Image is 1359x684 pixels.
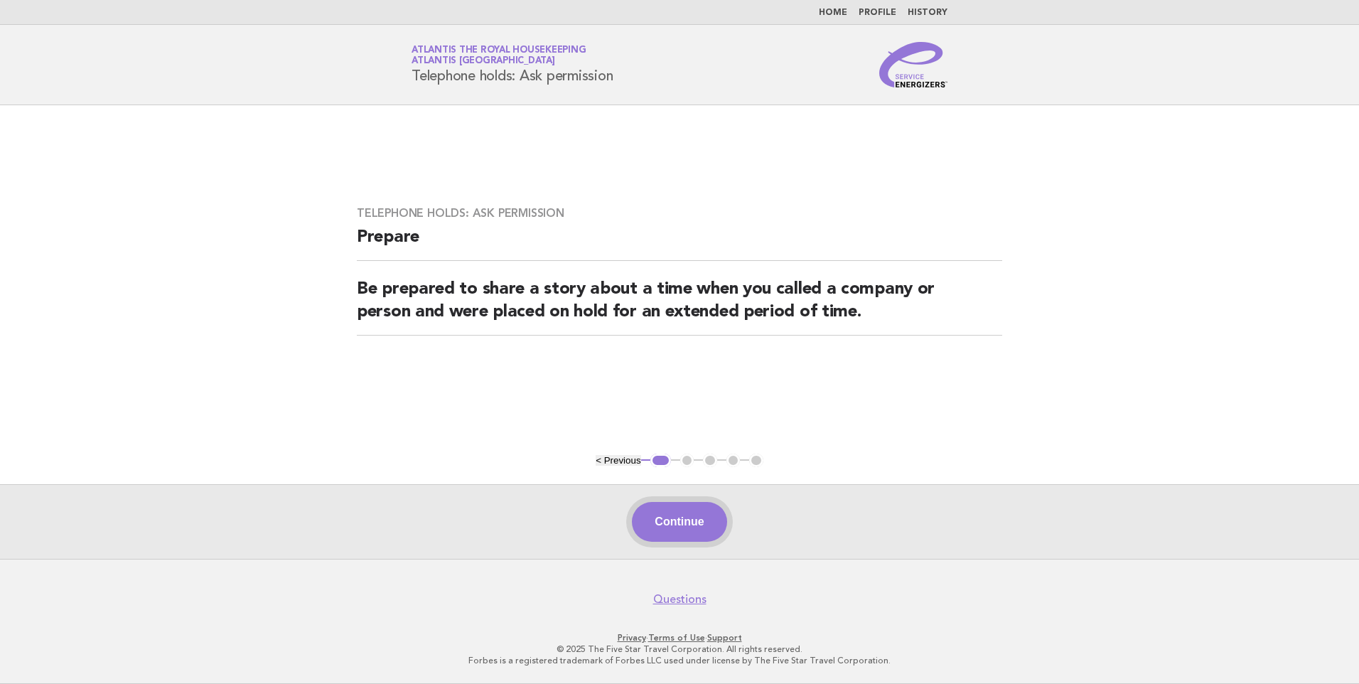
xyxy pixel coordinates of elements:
a: Atlantis the Royal HousekeepingAtlantis [GEOGRAPHIC_DATA] [412,46,586,65]
a: Questions [653,592,707,606]
a: Profile [859,9,896,17]
a: Privacy [618,633,646,643]
a: Terms of Use [648,633,705,643]
h1: Telephone holds: Ask permission [412,46,613,83]
a: Home [819,9,847,17]
h2: Prepare [357,226,1002,261]
img: Service Energizers [879,42,947,87]
h2: Be prepared to share a story about a time when you called a company or person and were placed on ... [357,278,1002,336]
button: Continue [632,502,726,542]
p: Forbes is a registered trademark of Forbes LLC used under license by The Five Star Travel Corpora... [245,655,1114,666]
button: < Previous [596,455,640,466]
h3: Telephone holds: Ask permission [357,206,1002,220]
a: History [908,9,947,17]
span: Atlantis [GEOGRAPHIC_DATA] [412,57,555,66]
a: Support [707,633,742,643]
button: 1 [650,454,671,468]
p: · · [245,632,1114,643]
p: © 2025 The Five Star Travel Corporation. All rights reserved. [245,643,1114,655]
